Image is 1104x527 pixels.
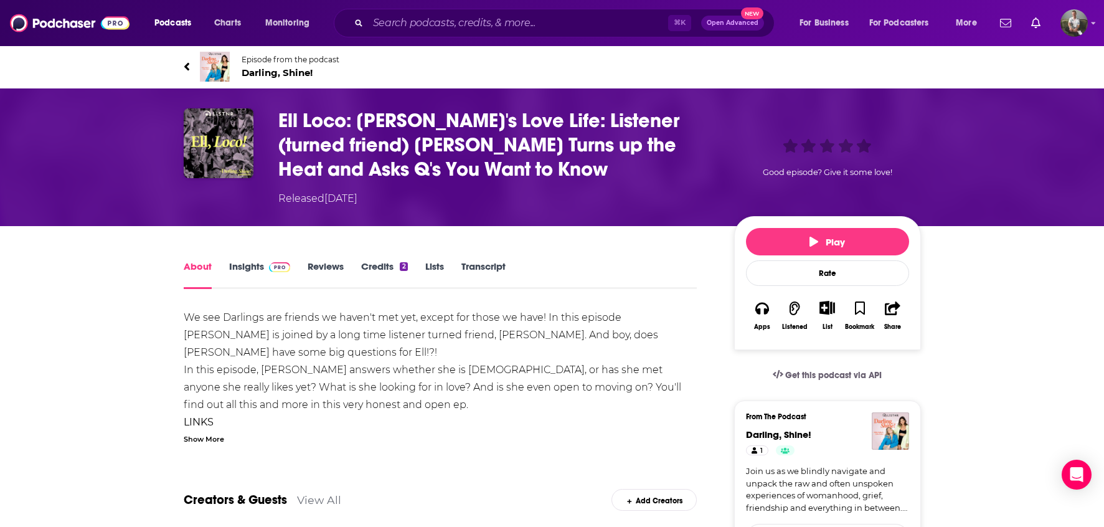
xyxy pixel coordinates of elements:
[701,16,764,31] button: Open AdvancedNew
[754,323,770,331] div: Apps
[154,14,191,32] span: Podcasts
[1060,9,1088,37] span: Logged in as trevordhanson
[876,293,908,338] button: Share
[184,416,214,428] strong: LINKS
[368,13,668,33] input: Search podcasts, credits, & more...
[746,228,909,255] button: Play
[146,13,207,33] button: open menu
[206,13,248,33] a: Charts
[746,412,899,421] h3: From The Podcast
[400,262,407,271] div: 2
[10,11,130,35] img: Podchaser - Follow, Share and Rate Podcasts
[229,260,291,289] a: InsightsPodchaser Pro
[947,13,993,33] button: open menu
[861,13,947,33] button: open menu
[184,492,287,508] a: Creators & Guests
[361,260,407,289] a: Credits2
[782,323,808,331] div: Listened
[823,323,833,331] div: List
[346,9,786,37] div: Search podcasts, credits, & more...
[257,13,326,33] button: open menu
[269,262,291,272] img: Podchaser Pro
[956,14,977,32] span: More
[763,360,892,391] a: Get this podcast via API
[844,293,876,338] button: Bookmark
[184,260,212,289] a: About
[308,260,344,289] a: Reviews
[1026,12,1045,34] a: Show notifications dropdown
[814,301,840,315] button: Show More Button
[741,7,763,19] span: New
[278,191,357,206] div: Released [DATE]
[707,20,758,26] span: Open Advanced
[760,445,763,457] span: 1
[778,293,811,338] button: Listened
[668,15,691,31] span: ⌘ K
[242,55,339,64] span: Episode from the podcast
[884,323,901,331] div: Share
[242,67,339,78] span: Darling, Shine!
[1060,9,1088,37] img: User Profile
[746,293,778,338] button: Apps
[845,323,874,331] div: Bookmark
[184,108,253,178] img: Ell Loco: Ellidy's Love Life: Listener (turned friend) Liah Turns up the Heat and Asks Q's You Wa...
[872,412,909,450] img: Darling, Shine!
[425,260,444,289] a: Lists
[184,52,921,82] a: Darling, Shine!Episode from the podcastDarling, Shine!
[995,12,1016,34] a: Show notifications dropdown
[200,52,230,82] img: Darling, Shine!
[763,168,892,177] span: Good episode? Give it some love!
[791,13,864,33] button: open menu
[461,260,506,289] a: Transcript
[297,493,341,506] a: View All
[611,489,697,511] div: Add Creators
[214,14,241,32] span: Charts
[809,236,845,248] span: Play
[746,429,811,440] a: Darling, Shine!
[265,14,309,32] span: Monitoring
[1060,9,1088,37] button: Show profile menu
[1062,460,1092,490] div: Open Intercom Messenger
[869,14,929,32] span: For Podcasters
[785,370,882,381] span: Get this podcast via API
[811,293,843,338] div: Show More ButtonList
[800,14,849,32] span: For Business
[746,445,768,455] a: 1
[746,260,909,286] div: Rate
[746,465,909,514] a: Join us as we blindly navigate and unpack the raw and often unspoken experiences of womanhood, gr...
[278,108,714,181] h1: Ell Loco: Ellidy's Love Life: Listener (turned friend) Liah Turns up the Heat and Asks Q's You Wa...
